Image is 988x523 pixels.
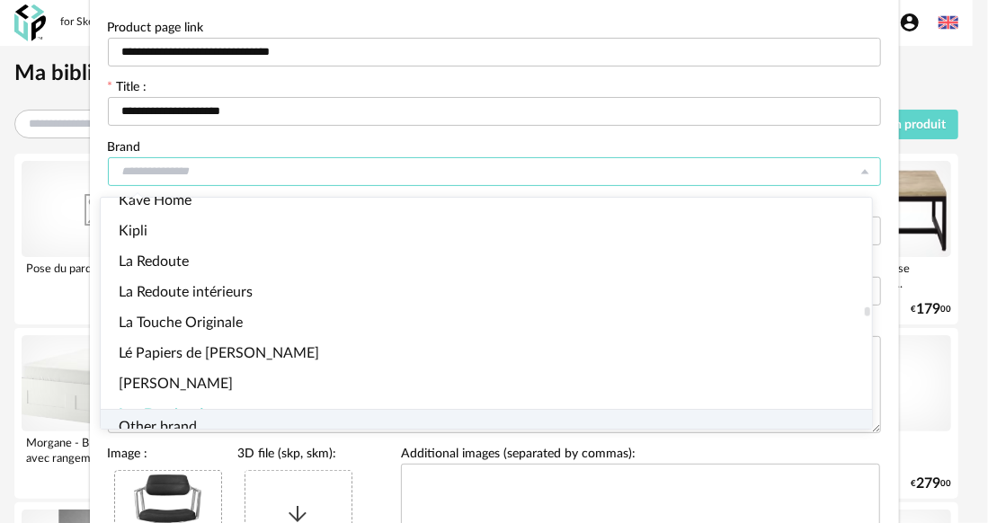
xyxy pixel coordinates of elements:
span: La Touche Originale [119,315,243,330]
span: Kipli [119,224,147,238]
span: Lé Papiers de [PERSON_NAME] [119,346,319,360]
label: 3D file (skp, skm): [238,448,337,464]
label: Title : [108,81,147,97]
span: Other brand [119,420,197,434]
label: Additional images (separated by commas): [401,448,636,464]
span: Kave Home [119,193,191,208]
span: La Redoute [119,254,189,269]
span: Les Dominotiers [119,407,223,421]
label: Image : [108,448,148,464]
label: Brand [108,141,141,157]
span: [PERSON_NAME] [119,377,233,391]
label: Product page link [108,22,204,38]
span: La Redoute intérieurs [119,285,253,299]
